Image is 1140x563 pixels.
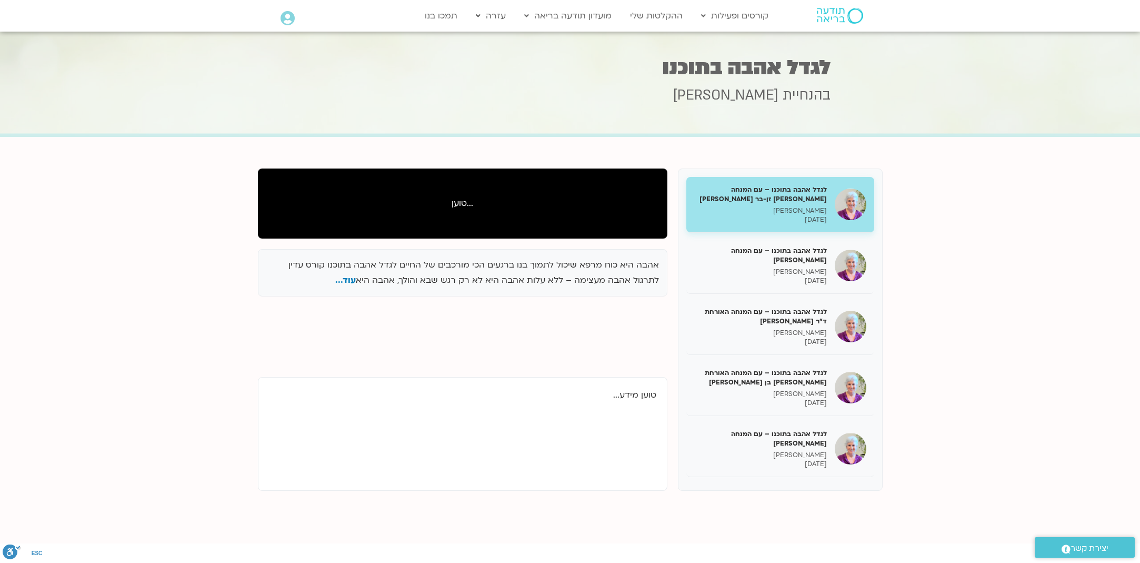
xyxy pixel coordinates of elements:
[696,6,774,26] a: קורסים ופעילות
[694,390,827,399] p: [PERSON_NAME]
[835,311,866,342] img: לגדל אהבה בתוכנו – עם המנחה האורחת ד"ר נועה אלבלדה
[471,6,511,26] a: עזרה
[817,8,863,24] img: תודעה בריאה
[694,399,827,408] p: [DATE]
[694,215,827,224] p: [DATE]
[694,460,827,469] p: [DATE]
[519,6,617,26] a: מועדון תודעה בריאה
[835,189,866,220] img: לגדל אהבה בתוכנו – עם המנחה האורחת צילה זן-בר צור
[309,57,831,78] h1: לגדל אהבה בתוכנו
[835,433,866,465] img: לגדל אהבה בתוכנו – עם המנחה האורח בן קמינסקי
[694,268,827,276] p: [PERSON_NAME]
[694,307,827,326] h5: לגדל אהבה בתוכנו – עם המנחה האורחת ד"ר [PERSON_NAME]
[694,451,827,460] p: [PERSON_NAME]
[419,6,463,26] a: תמכו בנו
[1071,541,1108,556] span: יצירת קשר
[335,274,356,286] span: עוד...
[835,250,866,281] img: לגדל אהבה בתוכנו – עם המנחה האורח ענבר בר קמה
[1035,537,1135,558] a: יצירת קשר
[694,329,827,338] p: [PERSON_NAME]
[694,246,827,265] h5: לגדל אהבה בתוכנו – עם המנחה [PERSON_NAME]
[694,338,827,347] p: [DATE]
[694,276,827,285] p: [DATE]
[694,368,827,387] h5: לגדל אהבה בתוכנו – עם המנחה האורחת [PERSON_NAME] בן [PERSON_NAME]
[625,6,688,26] a: ההקלטות שלי
[694,429,827,448] h5: לגדל אהבה בתוכנו – עם המנחה [PERSON_NAME]
[694,206,827,215] p: [PERSON_NAME]
[783,86,831,105] span: בהנחיית
[266,258,659,288] p: אהבה היא כוח מרפא שיכול לתמוך בנו ברגעים הכי מורכבים של החיים לגדל אהבה בתוכנו קורס עדין לתרגול א...
[835,372,866,403] img: לגדל אהבה בתוכנו – עם המנחה האורחת שאנייה כהן בן חיים
[694,185,827,204] h5: לגדל אהבה בתוכנו – עם המנחה [PERSON_NAME] זן-בר [PERSON_NAME]
[269,388,656,402] p: טוען מידע...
